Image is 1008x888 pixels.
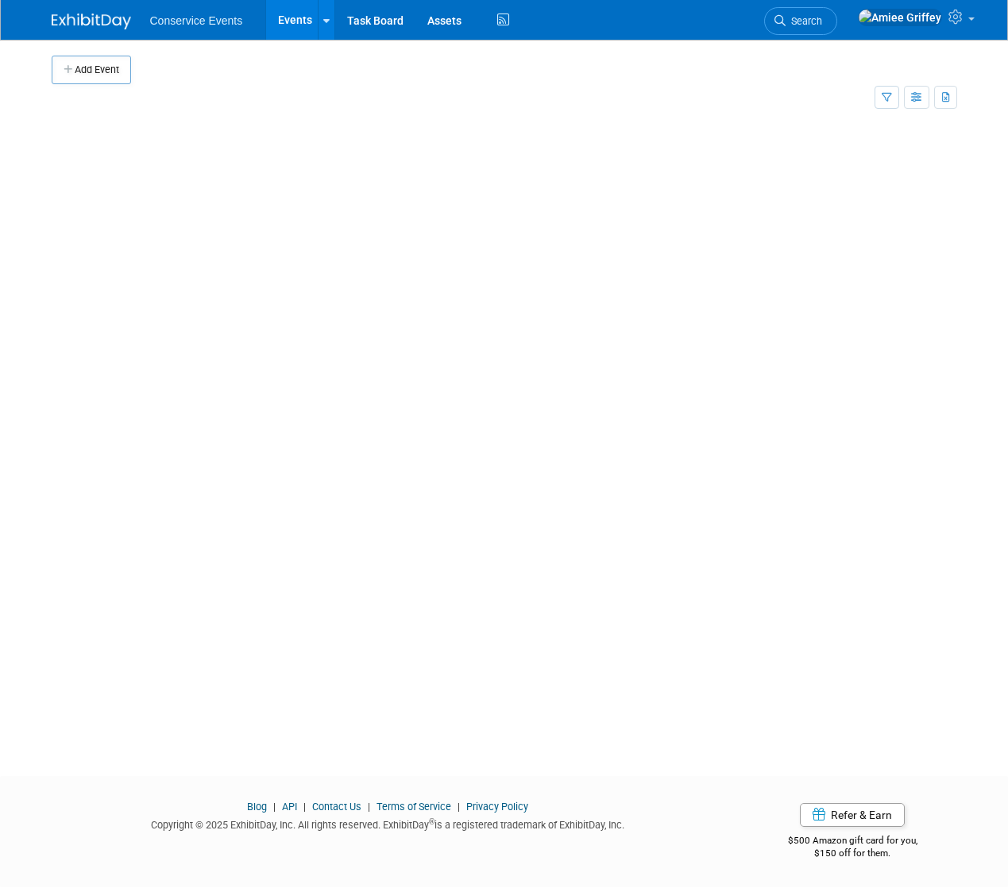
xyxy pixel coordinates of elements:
span: Conservice Events [150,14,243,27]
sup: ® [429,817,434,826]
a: Terms of Service [377,801,451,813]
a: Refer & Earn [800,803,905,827]
span: | [269,801,280,813]
span: | [364,801,374,813]
div: $150 off for them. [748,847,957,860]
button: Add Event [52,56,131,84]
span: | [454,801,464,813]
a: Privacy Policy [466,801,528,813]
div: Copyright © 2025 ExhibitDay, Inc. All rights reserved. ExhibitDay is a registered trademark of Ex... [52,814,725,832]
div: $500 Amazon gift card for you, [748,824,957,860]
img: ExhibitDay [52,14,131,29]
img: Amiee Griffey [858,9,942,26]
a: Blog [247,801,267,813]
span: Search [786,15,822,27]
a: Contact Us [312,801,361,813]
a: Search [764,7,837,35]
span: | [299,801,310,813]
a: API [282,801,297,813]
